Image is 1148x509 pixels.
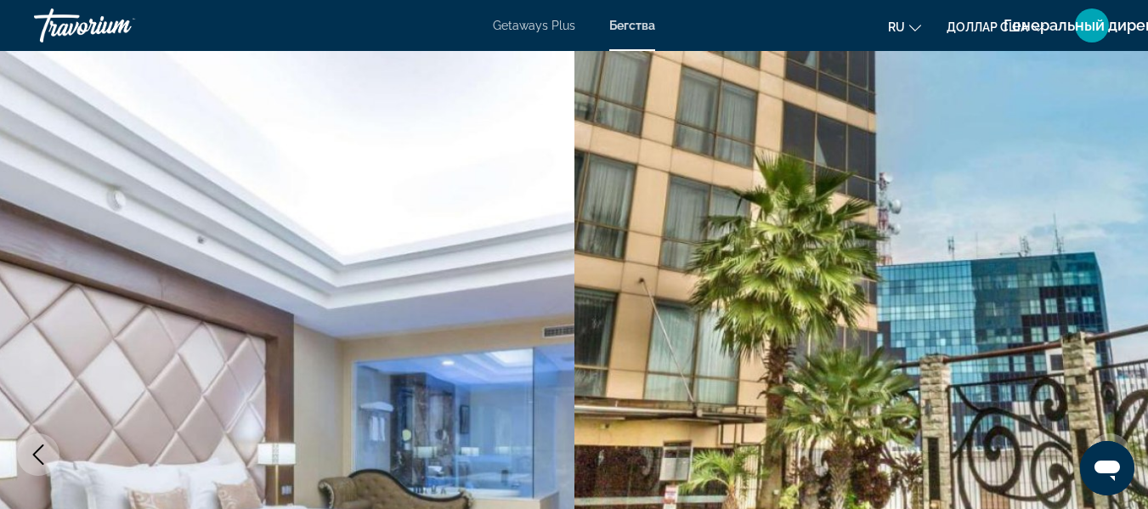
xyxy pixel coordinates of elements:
[947,20,1028,34] font: доллар США
[609,19,655,32] a: Бегства
[493,19,575,32] a: Getaways Plus
[888,14,921,39] button: Изменить язык
[1070,8,1114,43] button: Меню пользователя
[1089,433,1131,476] button: Next image
[34,3,204,48] a: Травориум
[17,433,59,476] button: Previous image
[888,20,905,34] font: ru
[947,14,1044,39] button: Изменить валюту
[1080,441,1134,495] iframe: Кнопка запуска окна обмена сообщениями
